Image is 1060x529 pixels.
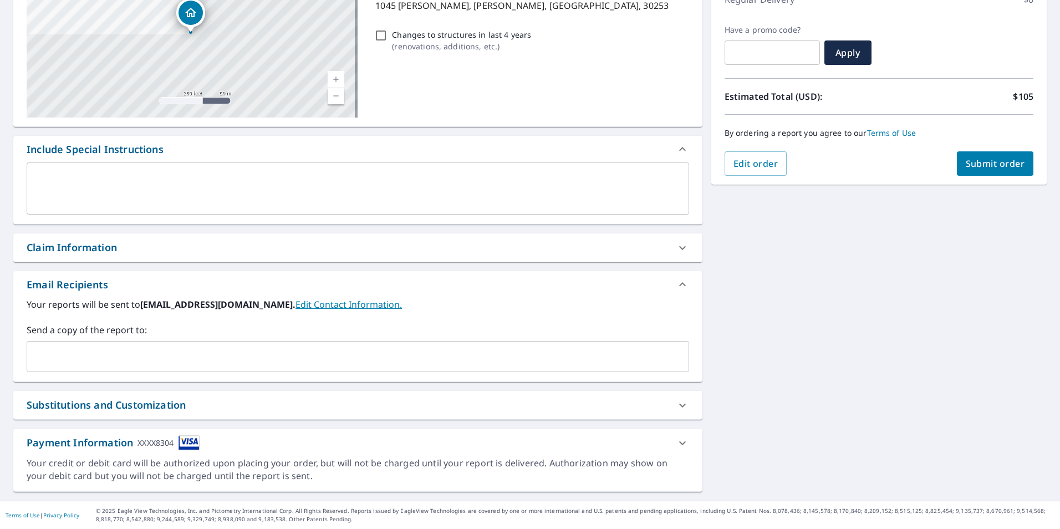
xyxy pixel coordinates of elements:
[392,40,531,52] p: ( renovations, additions, etc. )
[179,435,200,450] img: cardImage
[27,142,164,157] div: Include Special Instructions
[328,88,344,104] a: Current Level 17, Zoom Out
[140,298,295,311] b: [EMAIL_ADDRESS][DOMAIN_NAME].
[733,157,778,170] span: Edit order
[824,40,872,65] button: Apply
[6,512,79,518] p: |
[328,71,344,88] a: Current Level 17, Zoom In
[137,435,174,450] div: XXXX8304
[725,25,820,35] label: Have a promo code?
[13,271,702,298] div: Email Recipients
[27,435,200,450] div: Payment Information
[96,507,1054,523] p: © 2025 Eagle View Technologies, Inc. and Pictometry International Corp. All Rights Reserved. Repo...
[43,511,79,519] a: Privacy Policy
[6,511,40,519] a: Terms of Use
[833,47,863,59] span: Apply
[27,398,186,413] div: Substitutions and Customization
[13,136,702,162] div: Include Special Instructions
[867,128,916,138] a: Terms of Use
[725,90,879,103] p: Estimated Total (USD):
[966,157,1025,170] span: Submit order
[725,128,1033,138] p: By ordering a report you agree to our
[295,298,402,311] a: EditContactInfo
[27,240,117,255] div: Claim Information
[27,277,108,292] div: Email Recipients
[13,429,702,457] div: Payment InformationXXXX8304cardImage
[27,457,689,482] div: Your credit or debit card will be authorized upon placing your order, but will not be charged unt...
[13,391,702,419] div: Substitutions and Customization
[957,151,1034,176] button: Submit order
[27,298,689,311] label: Your reports will be sent to
[1013,90,1033,103] p: $105
[27,323,689,337] label: Send a copy of the report to:
[392,29,531,40] p: Changes to structures in last 4 years
[13,233,702,262] div: Claim Information
[725,151,787,176] button: Edit order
